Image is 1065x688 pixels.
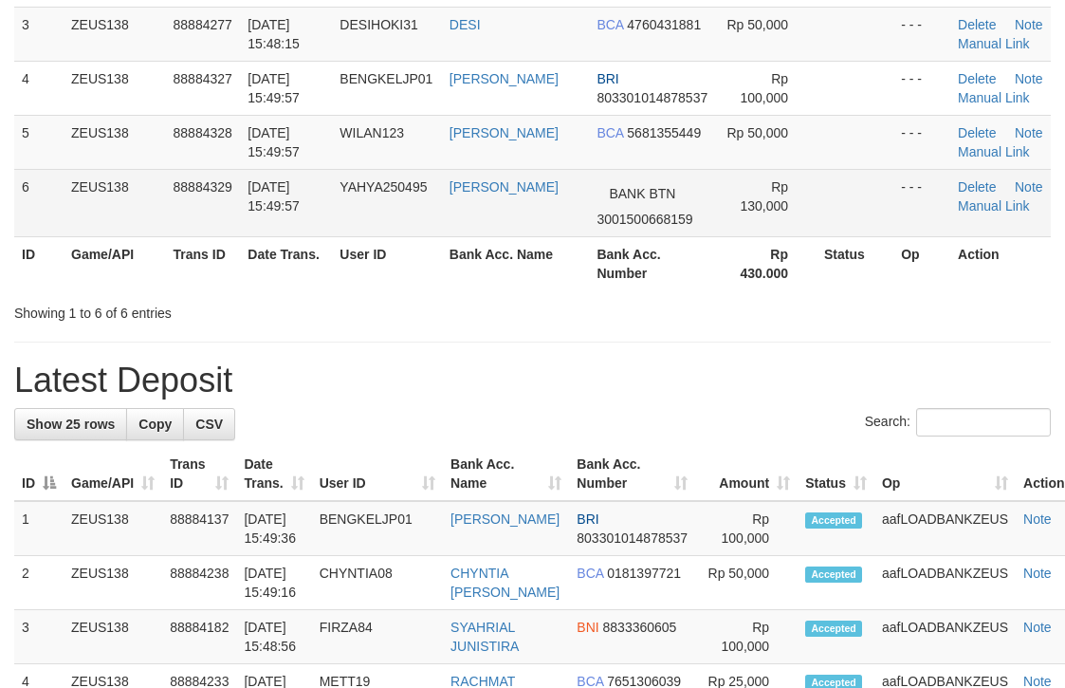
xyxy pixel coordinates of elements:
td: aafLOADBANKZEUS [874,610,1016,664]
td: 6 [14,169,64,236]
input: Search: [916,408,1051,437]
a: Note [1015,125,1043,140]
td: Rp 100,000 [695,610,798,664]
a: Note [1015,179,1043,195]
td: ZEUS138 [64,556,162,610]
span: DESIHOKI31 [340,17,417,32]
td: Rp 50,000 [695,556,798,610]
a: Manual Link [958,90,1030,105]
td: - - - [893,169,950,236]
a: [PERSON_NAME] [450,511,560,527]
span: BCA [577,566,603,581]
th: ID [14,236,64,290]
th: Game/API: activate to sort column ascending [64,447,162,501]
span: YAHYA250495 [340,179,427,195]
span: 88884277 [174,17,232,32]
td: ZEUS138 [64,610,162,664]
a: Note [1023,511,1052,527]
span: Accepted [805,621,862,637]
th: Bank Acc. Number [589,236,717,290]
td: FIRZA84 [312,610,443,664]
a: Manual Link [958,198,1030,214]
label: Search: [865,408,1051,437]
a: Delete [958,179,996,195]
td: aafLOADBANKZEUS [874,556,1016,610]
span: Show 25 rows [27,417,115,432]
td: - - - [893,7,950,61]
span: CSV [195,417,223,432]
span: Rp 50,000 [726,17,788,32]
th: Op: activate to sort column ascending [874,447,1016,501]
span: BENGKELJP01 [340,71,432,86]
a: Note [1015,71,1043,86]
span: BCA [597,125,623,140]
span: Copy 803301014878537 to clipboard [597,90,707,105]
a: [PERSON_NAME] [450,179,559,195]
a: [PERSON_NAME] [450,71,559,86]
th: Bank Acc. Name: activate to sort column ascending [443,447,569,501]
a: Delete [958,17,996,32]
td: Rp 100,000 [695,501,798,556]
th: ID: activate to sort column descending [14,447,64,501]
span: [DATE] 15:49:57 [248,71,300,105]
span: BRI [577,511,598,527]
div: Showing 1 to 6 of 6 entries [14,296,430,323]
th: Date Trans.: activate to sort column ascending [236,447,311,501]
span: BANK BTN [597,177,688,210]
th: Trans ID: activate to sort column ascending [162,447,236,501]
a: [PERSON_NAME] [450,125,559,140]
h1: Latest Deposit [14,362,1051,400]
td: 1 [14,501,64,556]
span: Accepted [805,512,862,529]
th: Action [950,236,1051,290]
td: ZEUS138 [64,169,166,236]
a: Note [1015,17,1043,32]
td: [DATE] 15:49:16 [236,556,311,610]
a: CSV [183,408,235,440]
span: Rp 100,000 [740,71,788,105]
td: 88884137 [162,501,236,556]
td: ZEUS138 [64,61,166,115]
td: 88884238 [162,556,236,610]
span: Copy 3001500668159 to clipboard [597,212,692,227]
span: 88884329 [174,179,232,195]
span: [DATE] 15:49:57 [248,125,300,159]
span: BNI [577,620,598,635]
td: BENGKELJP01 [312,501,443,556]
span: Copy 5681355449 to clipboard [627,125,701,140]
span: Accepted [805,567,862,583]
span: WILAN123 [340,125,404,140]
th: Bank Acc. Name [442,236,590,290]
td: - - - [893,61,950,115]
a: Manual Link [958,36,1030,51]
td: ZEUS138 [64,115,166,169]
a: CHYNTIA [PERSON_NAME] [450,566,560,600]
span: 88884327 [174,71,232,86]
th: Status: activate to sort column ascending [798,447,874,501]
td: 4 [14,61,64,115]
th: Trans ID [166,236,241,290]
a: Manual Link [958,144,1030,159]
td: 2 [14,556,64,610]
th: User ID: activate to sort column ascending [312,447,443,501]
a: Delete [958,71,996,86]
span: Copy 803301014878537 to clipboard [577,530,688,546]
td: 3 [14,7,64,61]
span: BCA [597,17,623,32]
a: Show 25 rows [14,408,127,440]
td: 88884182 [162,610,236,664]
span: [DATE] 15:49:57 [248,179,300,214]
span: Rp 130,000 [740,179,788,214]
a: Note [1023,620,1052,635]
span: Rp 50,000 [726,125,788,140]
th: Status [817,236,893,290]
span: Copy 0181397721 to clipboard [607,566,681,581]
th: Bank Acc. Number: activate to sort column ascending [569,447,695,501]
span: [DATE] 15:48:15 [248,17,300,51]
th: Op [893,236,950,290]
td: [DATE] 15:48:56 [236,610,311,664]
th: Game/API [64,236,166,290]
span: BRI [597,71,618,86]
th: Rp 430.000 [718,236,817,290]
span: Copy 8833360605 to clipboard [603,620,677,635]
